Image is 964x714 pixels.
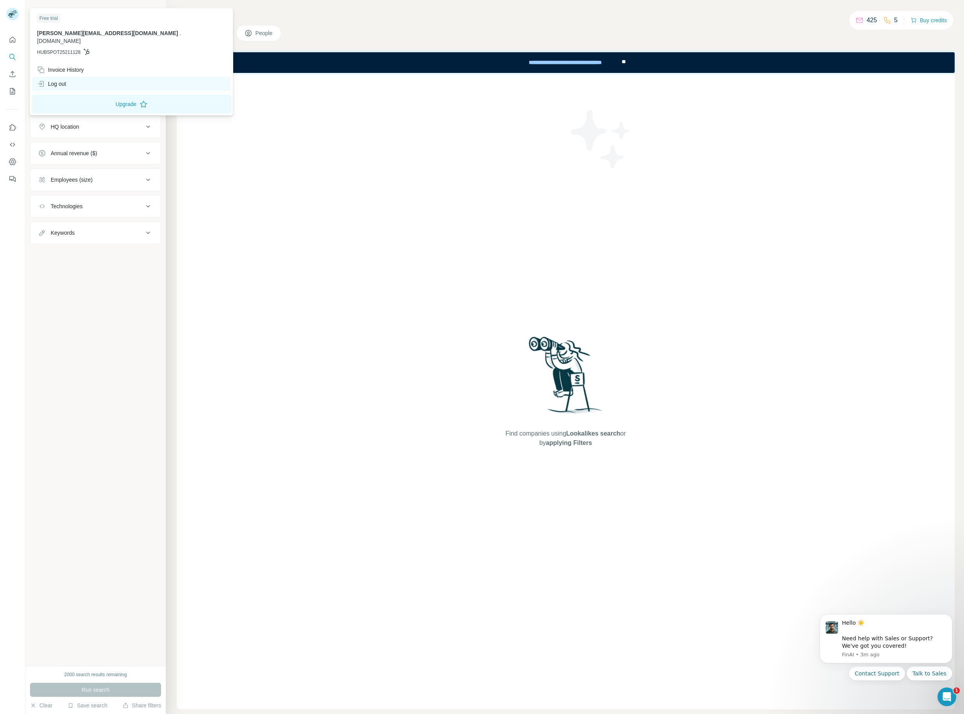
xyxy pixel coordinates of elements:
div: Free trial [37,14,60,23]
button: Search [6,50,19,64]
iframe: Intercom live chat [937,687,956,706]
button: HQ location [30,117,161,136]
button: Quick start [6,33,19,47]
p: 425 [867,16,877,25]
span: HUBSPOT25211128 [37,49,80,56]
span: Find companies using or by [503,429,628,448]
button: My lists [6,84,19,98]
iframe: Banner [177,52,955,73]
button: Annual revenue ($) [30,144,161,163]
img: Surfe Illustration - Stars [566,104,636,174]
button: Clear [30,702,52,709]
button: Enrich CSV [6,67,19,81]
span: . [180,30,181,36]
span: [PERSON_NAME][EMAIL_ADDRESS][DOMAIN_NAME] [37,30,178,36]
span: 1 [953,687,960,694]
div: 2000 search results remaining [64,671,127,678]
button: Technologies [30,197,161,216]
button: Hide [136,5,166,16]
button: Upgrade [32,95,231,113]
button: Employees (size) [30,170,161,189]
div: Log out [37,80,66,88]
div: New search [30,7,55,14]
span: [DOMAIN_NAME] [37,38,81,44]
div: Employees (size) [51,176,92,184]
button: Dashboard [6,155,19,169]
button: Buy credits [911,15,947,26]
h4: Search [177,9,955,20]
div: Invoice History [37,66,84,74]
iframe: Intercom notifications message [808,607,964,685]
button: Save search [67,702,107,709]
span: Lookalikes search [566,430,620,437]
button: Use Surfe API [6,138,19,152]
p: 5 [894,16,898,25]
div: Annual revenue ($) [51,149,97,157]
div: HQ location [51,123,79,131]
span: applying Filters [546,439,592,446]
div: Technologies [51,202,83,210]
button: Feedback [6,172,19,186]
span: People [255,29,273,37]
button: Use Surfe on LinkedIn [6,120,19,135]
button: Share filters [122,702,161,709]
img: Surfe Illustration - Woman searching with binoculars [525,335,606,422]
button: Keywords [30,223,161,242]
div: Keywords [51,229,74,237]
